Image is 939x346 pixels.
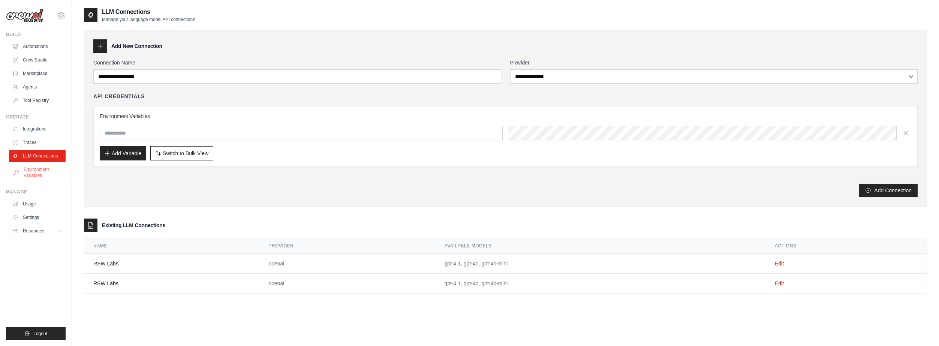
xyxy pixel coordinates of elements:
[9,40,66,52] a: Automations
[6,327,66,340] button: Logout
[9,123,66,135] a: Integrations
[84,254,259,274] td: RSW Labs
[6,9,43,23] img: Logo
[9,198,66,210] a: Usage
[259,254,435,274] td: openai
[9,225,66,237] button: Resources
[102,7,195,16] h2: LLM Connections
[9,67,66,79] a: Marketplace
[9,150,66,162] a: LLM Connections
[259,238,435,254] th: Provider
[102,16,195,22] p: Manage your language model API connections
[23,228,44,234] span: Resources
[163,150,208,157] span: Switch to Bulk View
[84,274,259,294] td: RSW Labs
[6,31,66,37] div: Build
[93,93,145,100] h4: API Credentials
[435,254,766,274] td: gpt-4.1, gpt-4o, gpt-4o-mini
[150,146,213,160] button: Switch to Bulk View
[9,136,66,148] a: Traces
[435,274,766,294] td: gpt-4.1, gpt-4o, gpt-4o-mini
[102,222,165,229] h3: Existing LLM Connections
[6,114,66,120] div: Operate
[775,261,784,267] a: Edit
[435,238,766,254] th: Available Models
[111,42,162,50] h3: Add New Connection
[9,54,66,66] a: Crew Studio
[84,238,259,254] th: Name
[33,331,47,337] span: Logout
[10,163,66,181] a: Environment Variables
[510,59,918,66] label: Provider
[259,274,435,294] td: openai
[93,59,501,66] label: Connection Name
[100,112,911,120] h3: Environment Variables
[9,81,66,93] a: Agents
[859,184,918,197] button: Add Connection
[9,211,66,223] a: Settings
[9,94,66,106] a: Tool Registry
[766,238,927,254] th: Actions
[775,280,784,286] a: Edit
[6,189,66,195] div: Manage
[100,146,146,160] button: Add Variable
